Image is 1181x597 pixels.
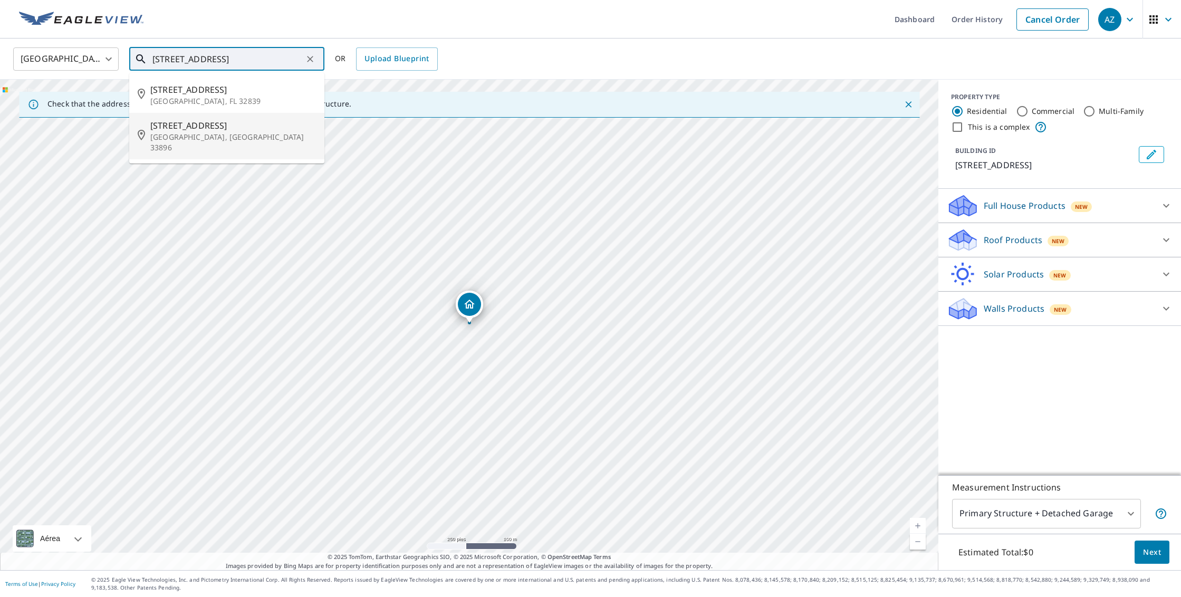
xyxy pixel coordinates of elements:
[456,291,483,323] div: Dropped pin, building 1, Residential property, 5803 S Orange Blossom Trl Orlando, FL 32839
[152,44,303,74] input: Search by address or latitude-longitude
[364,52,429,65] span: Upload Blueprint
[967,106,1007,117] label: Residential
[41,580,75,588] a: Privacy Policy
[947,227,1173,253] div: Roof ProductsNew
[947,262,1173,287] div: Solar ProductsNew
[1143,546,1161,559] span: Next
[150,83,316,96] span: [STREET_ADDRESS]
[150,119,316,132] span: [STREET_ADDRESS]
[947,193,1173,218] div: Full House ProductsNew
[1016,8,1089,31] a: Cancel Order
[1098,8,1121,31] div: AZ
[1075,203,1088,211] span: New
[328,553,611,562] span: © 2025 TomTom, Earthstar Geographics SIO, © 2025 Microsoft Corporation, ©
[356,47,437,71] a: Upload Blueprint
[548,553,592,561] a: OpenStreetMap
[910,534,926,550] a: Nivel actual 17, alejar
[1135,541,1169,564] button: Next
[5,581,75,587] p: |
[1052,237,1064,245] span: New
[5,580,38,588] a: Terms of Use
[901,98,915,111] button: Close
[968,122,1030,132] label: This is a complex
[335,47,438,71] div: OR
[47,99,351,109] p: Check that the address is accurate, then drag the marker over the correct structure.
[303,52,318,66] button: Clear
[910,518,926,534] a: Nivel actual 17, ampliar
[150,132,316,153] p: [GEOGRAPHIC_DATA], [GEOGRAPHIC_DATA] 33896
[950,541,1042,564] p: Estimated Total: $0
[1053,271,1066,280] span: New
[984,302,1044,315] p: Walls Products
[91,576,1176,592] p: © 2025 Eagle View Technologies, Inc. and Pictometry International Corp. All Rights Reserved. Repo...
[1155,507,1167,520] span: Your report will include the primary structure and a detached garage if one exists.
[984,199,1065,212] p: Full House Products
[952,499,1141,528] div: Primary Structure + Detached Garage
[150,96,316,107] p: [GEOGRAPHIC_DATA], FL 32839
[13,44,119,74] div: [GEOGRAPHIC_DATA]
[593,553,611,561] a: Terms
[37,525,63,552] div: Aérea
[13,525,91,552] div: Aérea
[984,234,1042,246] p: Roof Products
[955,159,1135,171] p: [STREET_ADDRESS]
[984,268,1044,281] p: Solar Products
[1099,106,1144,117] label: Multi-Family
[19,12,143,27] img: EV Logo
[1054,305,1067,314] span: New
[952,481,1167,494] p: Measurement Instructions
[1032,106,1075,117] label: Commercial
[955,146,996,155] p: BUILDING ID
[1139,146,1164,163] button: Edit building 1
[947,296,1173,321] div: Walls ProductsNew
[951,92,1168,102] div: PROPERTY TYPE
